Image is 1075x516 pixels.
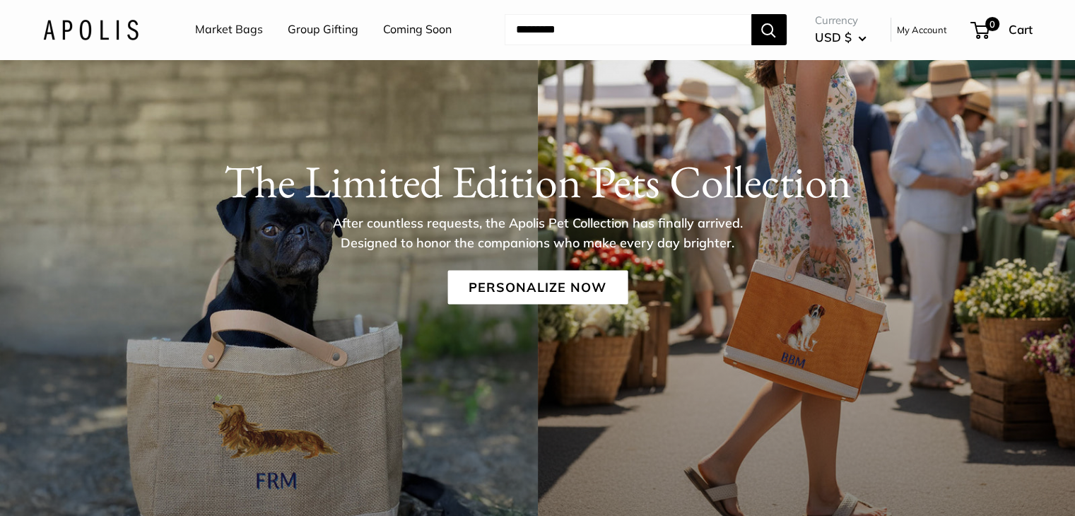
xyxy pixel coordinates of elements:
[751,14,787,45] button: Search
[972,18,1033,41] a: 0 Cart
[383,19,452,40] a: Coming Soon
[815,26,867,49] button: USD $
[288,19,358,40] a: Group Gifting
[308,213,768,253] p: After countless requests, the Apolis Pet Collection has finally arrived. Designed to honor the co...
[195,19,263,40] a: Market Bags
[447,271,628,305] a: Personalize Now
[1009,22,1033,37] span: Cart
[43,155,1033,209] h1: The Limited Edition Pets Collection
[985,17,999,31] span: 0
[815,30,852,45] span: USD $
[43,19,139,40] img: Apolis
[815,11,867,30] span: Currency
[505,14,751,45] input: Search...
[897,21,947,38] a: My Account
